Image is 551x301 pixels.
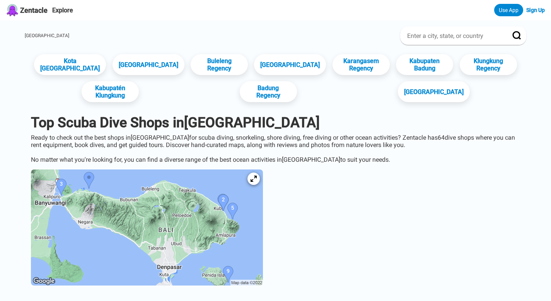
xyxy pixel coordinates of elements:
[240,81,297,102] a: Badung Regency
[20,6,48,14] span: Zentacle
[52,7,73,14] a: Explore
[34,54,106,75] a: Kota [GEOGRAPHIC_DATA]
[82,81,139,102] a: Kabupatén Klungkung
[526,7,545,13] a: Sign Up
[25,163,269,293] a: Bali dive site map
[460,54,517,75] a: Klungkung Regency
[254,54,326,75] a: [GEOGRAPHIC_DATA]
[25,33,69,38] a: [GEOGRAPHIC_DATA]
[398,81,470,102] a: [GEOGRAPHIC_DATA]
[31,169,263,286] img: Bali dive site map
[494,4,523,16] a: Use App
[6,4,19,16] img: Zentacle logo
[113,54,184,75] a: [GEOGRAPHIC_DATA]
[333,54,390,75] a: Karangasem Regency
[25,134,526,163] div: Ready to check out the best shops in [GEOGRAPHIC_DATA] for scuba diving, snorkeling, shore diving...
[31,115,520,131] h1: Top Scuba Dive Shops in [GEOGRAPHIC_DATA]
[191,54,248,75] a: Buleleng Regency
[396,54,453,75] a: Kabupaten Badung
[6,4,48,16] a: Zentacle logoZentacle
[406,32,502,40] input: Enter a city, state, or country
